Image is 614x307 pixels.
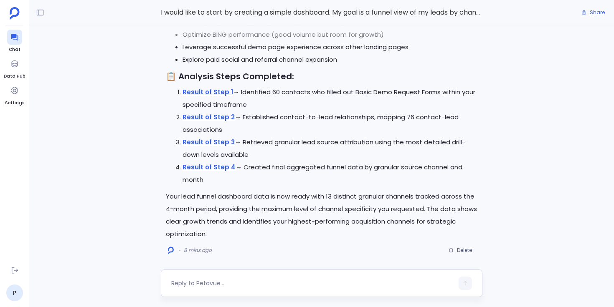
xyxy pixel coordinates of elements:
[7,46,22,53] span: Chat
[183,53,477,66] li: Explore paid social and referral channel expansion
[183,163,236,171] a: Result of Step 4
[5,100,24,106] span: Settings
[590,9,605,16] span: Share
[183,138,235,146] a: Result of Step 3
[168,247,174,254] img: logo
[161,7,482,18] span: I would like to start by creating a simple dashboard. My goal is a funnel view of my leads by cha...
[183,41,477,53] li: Leverage successful demo page experience across other landing pages
[166,70,477,83] h3: 📋 Analysis Steps Completed:
[4,73,25,80] span: Data Hub
[443,244,477,257] button: Delete
[4,56,25,80] a: Data Hub
[6,284,23,301] a: P
[7,30,22,53] a: Chat
[166,190,477,240] p: Your lead funnel dashboard data is now ready with 13 distinct granular channels tracked across th...
[10,7,20,20] img: petavue logo
[183,88,233,96] a: Result of Step 1
[183,161,477,186] p: → Created final aggregated funnel data by granular source channel and month
[457,247,472,254] span: Delete
[5,83,24,106] a: Settings
[183,111,477,136] p: → Established contact-to-lead relationships, mapping 76 contact-lead associations
[183,86,477,111] p: → Identified 60 contacts who filled out Basic Demo Request Forms within your specified timeframe
[576,7,610,18] button: Share
[183,113,235,121] a: Result of Step 2
[184,247,212,254] span: 8 mins ago
[183,136,477,161] p: → Retrieved granular lead source attribution using the most detailed drill-down levels available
